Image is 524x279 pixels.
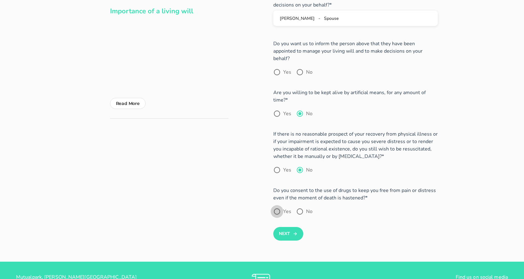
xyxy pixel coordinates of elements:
[110,8,228,15] h2: Importance of a living will
[273,130,438,160] p: If there is no reasonable prospect of your recovery from physical illness or if your impairment i...
[273,40,438,62] p: Do you want us to inform the person above that they have been appointed to manage your living wil...
[283,69,291,75] label: Yes
[324,15,339,21] span: Spouse
[110,98,146,109] button: Read More
[273,89,438,104] p: Are you willing to be kept alive by artificial means, for any amount of time?*
[273,187,438,202] p: Do you consent to the use of drugs to keep you free from pain or distress even if the moment of d...
[116,100,140,107] p: Read More
[283,167,291,173] label: Yes
[318,15,320,21] span: -
[280,15,315,21] span: [PERSON_NAME]
[273,11,438,26] button: [PERSON_NAME] - Spouse
[283,208,291,215] label: Yes
[306,208,313,215] label: No
[306,167,313,173] label: No
[273,227,303,241] button: Next
[306,69,313,75] label: No
[306,111,313,117] label: No
[283,111,291,117] label: Yes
